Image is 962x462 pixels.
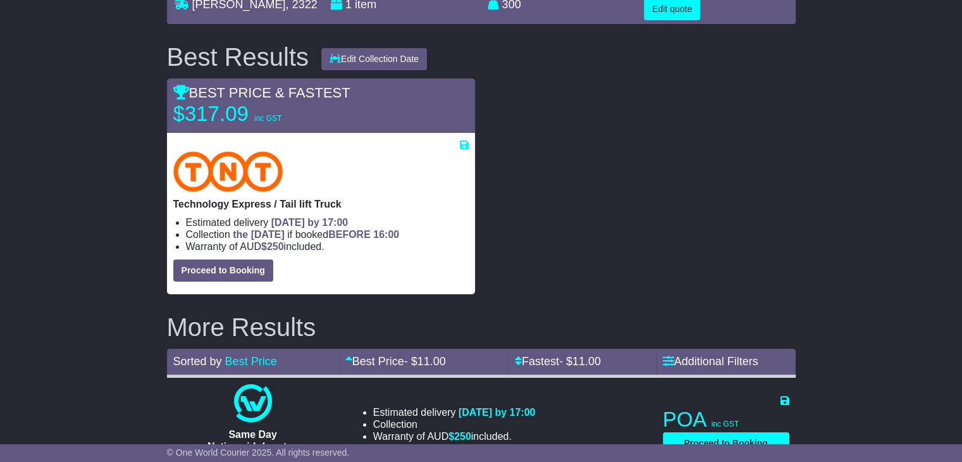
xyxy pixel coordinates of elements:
li: Collection [186,228,469,240]
span: © One World Courier 2025. All rights reserved. [167,447,350,458]
span: inc GST [254,114,281,123]
li: Estimated delivery [186,216,469,228]
span: - $ [559,355,601,368]
button: Edit Collection Date [321,48,427,70]
img: One World Courier: Same Day Nationwide(quotes take 0.5-1 hour) [234,384,272,422]
span: 11.00 [417,355,446,368]
a: Best Price- $11.00 [345,355,446,368]
a: Additional Filters [663,355,758,368]
span: the [DATE] [233,229,284,240]
a: Best Price [225,355,277,368]
span: - $ [404,355,446,368]
span: BEST PRICE & FASTEST [173,85,350,101]
span: $ [448,431,471,442]
h2: More Results [167,313,796,341]
span: 250 [267,241,284,252]
li: Warranty of AUD included. [373,430,536,442]
button: Proceed to Booking [173,259,273,282]
span: if booked [233,229,399,240]
li: Estimated delivery [373,406,536,418]
p: $317.09 [173,101,331,127]
div: Best Results [161,43,316,71]
a: Fastest- $11.00 [515,355,601,368]
span: BEFORE [328,229,371,240]
span: 16:00 [373,229,399,240]
span: 11.00 [572,355,601,368]
li: Collection [373,418,536,430]
span: inc GST [712,420,739,428]
span: Sorted by [173,355,222,368]
button: Proceed to Booking [663,432,789,454]
span: [DATE] by 17:00 [271,217,348,228]
span: $ [261,241,284,252]
li: Warranty of AUD included. [186,240,469,253]
span: 250 [454,431,471,442]
img: TNT Domestic: Technology Express / Tail lift Truck [173,151,283,192]
p: POA [663,407,789,432]
p: Technology Express / Tail lift Truck [173,198,469,210]
span: [DATE] by 17:00 [459,407,536,418]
